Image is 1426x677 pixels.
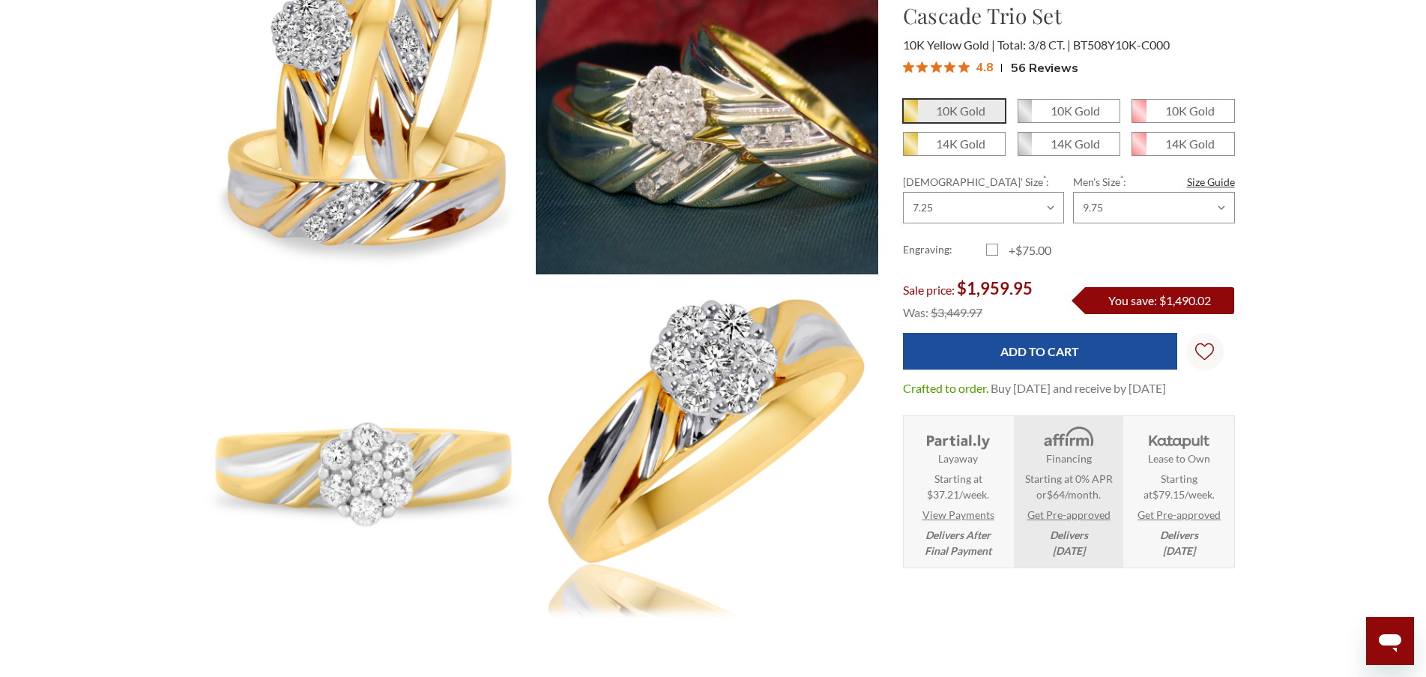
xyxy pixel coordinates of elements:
[1047,488,1065,501] span: $64
[1027,507,1111,523] a: Get Pre-approved
[1187,174,1235,190] a: Size Guide
[1011,56,1078,79] span: 56 Reviews
[976,57,994,76] span: 4.8
[903,37,995,52] span: 10K Yellow Gold
[903,305,928,319] span: Was:
[903,333,1177,370] input: Add to Cart
[903,283,955,297] span: Sale price:
[1152,488,1212,501] span: $79.15/week
[904,133,1005,155] span: 14K Yellow Gold
[936,103,985,118] em: 10K Gold
[1165,136,1215,151] em: 14K Gold
[1144,425,1214,451] img: Katapult
[1033,425,1103,451] img: Affirm
[986,241,1069,259] label: +$75.00
[1050,527,1088,559] em: Delivers
[1018,133,1120,155] span: 14K White Gold
[925,527,991,559] em: Delivers After Final Payment
[957,278,1033,298] span: $1,959.95
[1132,100,1233,122] span: 10K Rose Gold
[1125,416,1233,568] li: Katapult
[536,276,878,619] img: Photo of Cascade 3/8 ct tw. Round Cluster Trio Set 10K Yellow Gold [BT508YE-C000]
[904,100,1005,122] span: 10K Yellow Gold
[1366,617,1414,665] iframe: Button to launch messaging window
[1073,174,1234,190] label: Men's Size :
[1073,37,1170,52] span: BT508Y10K-C000
[1129,471,1229,502] span: Starting at .
[931,305,982,319] span: $3,449.97
[1160,527,1198,559] em: Delivers
[1051,103,1100,118] em: 10K Gold
[923,425,993,451] img: Layaway
[903,241,986,259] label: Engraving:
[1014,416,1123,568] li: Affirm
[1186,333,1224,370] a: Wish Lists
[1108,293,1211,307] span: You save: $1,490.02
[1051,136,1100,151] em: 14K Gold
[1138,507,1221,523] a: Get Pre-approved
[1163,544,1195,557] span: [DATE]
[193,276,535,619] img: Photo of Cascade 3/8 ct tw. Round Cluster Trio Set 10K Yellow Gold [BT508YE-C000]
[1053,544,1085,557] span: [DATE]
[938,451,978,466] strong: Layaway
[1018,100,1120,122] span: 10K White Gold
[1132,133,1233,155] span: 14K Rose Gold
[903,174,1064,190] label: [DEMOGRAPHIC_DATA]' Size :
[903,56,1078,79] button: Rated 4.8 out of 5 stars from 56 reviews. Jump to reviews.
[936,136,985,151] em: 14K Gold
[1046,451,1092,466] strong: Financing
[991,379,1166,397] dd: Buy [DATE] and receive by [DATE]
[1148,451,1210,466] strong: Lease to Own
[904,416,1012,568] li: Layaway
[903,379,988,397] dt: Crafted to order.
[1165,103,1215,118] em: 10K Gold
[1018,471,1118,502] span: Starting at 0% APR or /month.
[927,471,989,502] span: Starting at $37.21/week.
[1195,295,1214,408] svg: Wish Lists
[997,37,1071,52] span: Total: 3/8 CT.
[922,507,994,523] a: View Payments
